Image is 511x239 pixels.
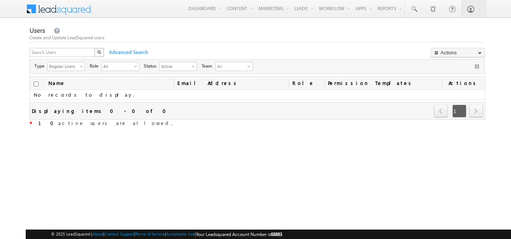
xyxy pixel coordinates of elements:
a: next [469,105,483,117]
span: 1 [452,105,466,117]
span: select [134,64,140,68]
a: Terms of Service [135,231,165,236]
a: Acceptable Use [166,231,195,236]
a: Name [45,77,69,89]
span: select [192,64,198,68]
a: Contact Support [104,231,134,236]
img: Search [97,50,101,54]
span: Role [90,63,101,69]
span: All [216,62,246,71]
span: Active [160,62,191,70]
span: Actions [442,77,485,89]
td: No records to display. [30,90,485,100]
span: active users are allowed. [32,120,172,126]
span: Status [144,63,159,69]
span: Users [30,26,45,35]
span: 68883 [271,231,282,237]
span: Type [34,63,47,69]
div: Displaying items 0 - 0 of 0 [32,106,171,115]
strong: 10 [38,120,58,126]
span: Advanced Search [105,49,151,56]
div: Create and Update LeadSquared users [30,34,486,41]
input: Search Users [30,48,95,57]
span: prev [434,105,448,117]
span: Permission Templates [324,77,442,89]
span: Regular Users [48,62,79,70]
a: Role [289,77,324,89]
span: select [80,64,86,68]
span: Your Leadsquared Account Number is [196,231,282,237]
span: © 2025 LeadSquared | | | | | [51,231,282,238]
span: Team [202,63,215,69]
a: Email Address [174,77,289,89]
button: Actions [430,48,485,57]
span: All [102,62,133,70]
a: About [92,231,103,236]
a: prev [434,105,448,117]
